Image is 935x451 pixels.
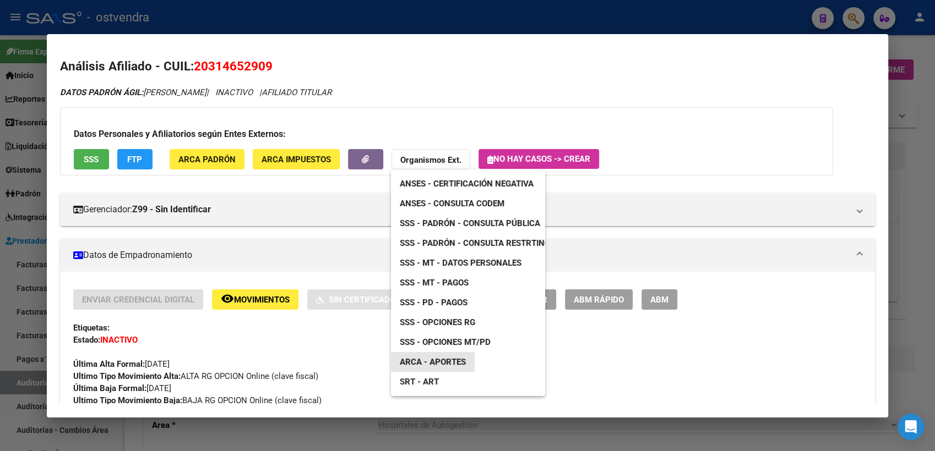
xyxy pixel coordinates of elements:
[400,238,563,248] span: SSS - Padrón - Consulta Restrtingida
[400,337,491,347] span: SSS - Opciones MT/PD
[400,218,540,228] span: SSS - Padrón - Consulta Pública
[391,352,475,372] a: ARCA - Aportes
[400,258,521,268] span: SSS - MT - Datos Personales
[400,357,466,367] span: ARCA - Aportes
[400,278,469,288] span: SSS - MT - Pagos
[391,174,542,194] a: ANSES - Certificación Negativa
[400,377,439,387] span: SRT - ART
[391,372,545,392] a: SRT - ART
[391,293,476,312] a: SSS - PD - Pagos
[391,233,572,253] a: SSS - Padrón - Consulta Restrtingida
[400,179,534,189] span: ANSES - Certificación Negativa
[391,273,477,293] a: SSS - MT - Pagos
[400,317,475,327] span: SSS - Opciones RG
[400,298,467,307] span: SSS - PD - Pagos
[391,253,530,273] a: SSS - MT - Datos Personales
[391,312,484,332] a: SSS - Opciones RG
[391,194,513,213] a: ANSES - Consulta CODEM
[400,199,504,208] span: ANSES - Consulta CODEM
[898,414,924,440] div: Open Intercom Messenger
[391,332,499,352] a: SSS - Opciones MT/PD
[391,213,549,233] a: SSS - Padrón - Consulta Pública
